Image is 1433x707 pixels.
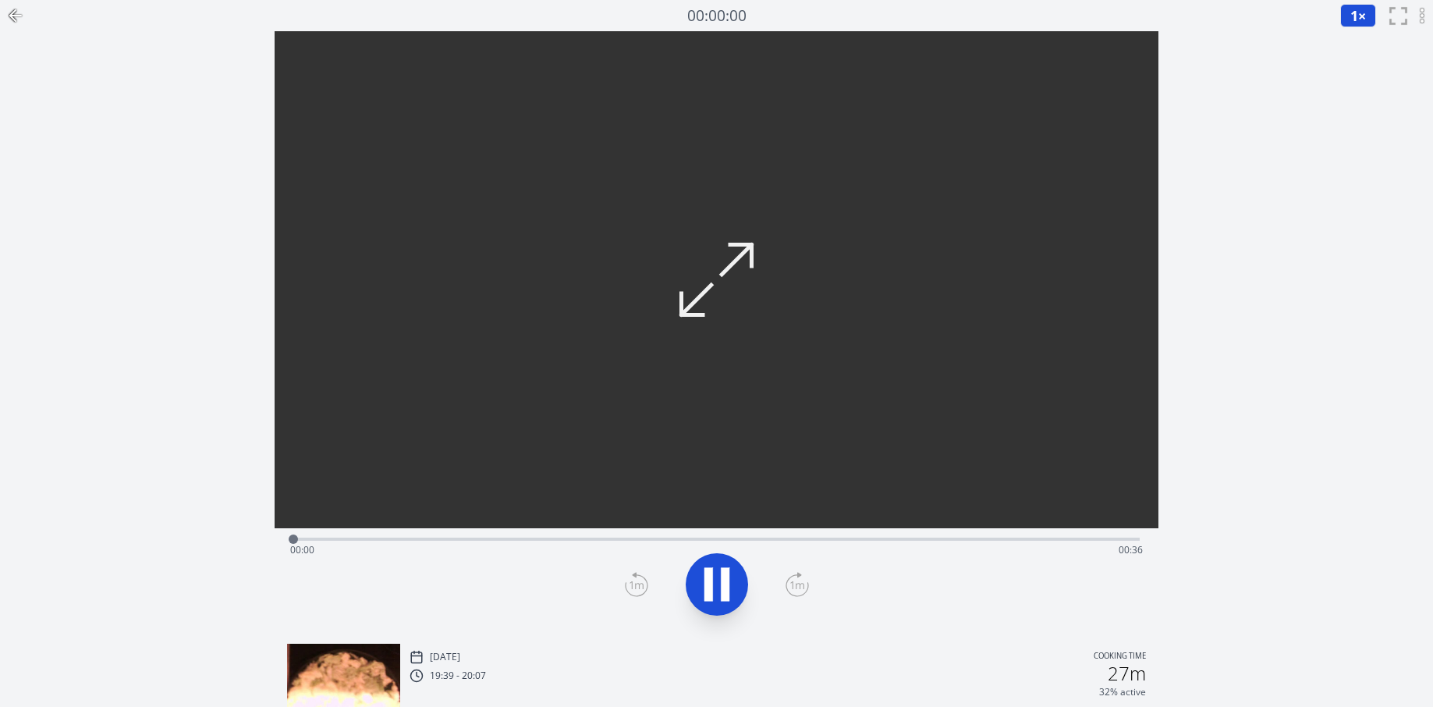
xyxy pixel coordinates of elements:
[430,670,486,682] p: 19:39 - 20:07
[1099,686,1146,698] p: 32% active
[430,651,460,663] p: [DATE]
[1119,543,1143,556] span: 00:36
[687,5,747,27] a: 00:00:00
[1340,4,1376,27] button: 1×
[1108,664,1146,683] h2: 27m
[1350,6,1358,25] span: 1
[1094,650,1146,664] p: Cooking time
